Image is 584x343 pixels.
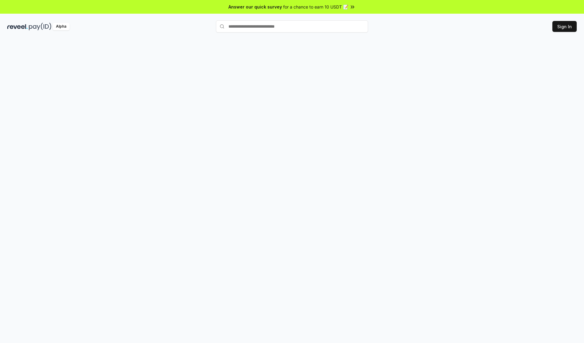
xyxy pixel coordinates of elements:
span: Answer our quick survey [228,4,282,10]
div: Alpha [53,23,70,30]
button: Sign In [552,21,577,32]
img: pay_id [29,23,51,30]
img: reveel_dark [7,23,28,30]
span: for a chance to earn 10 USDT 📝 [283,4,348,10]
